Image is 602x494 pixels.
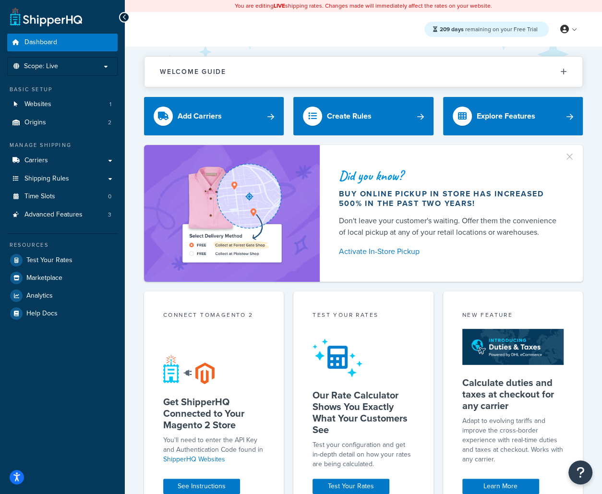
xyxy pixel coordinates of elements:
div: Buy online pickup in store has increased 500% in the past two years! [339,189,560,208]
span: 2 [108,119,111,127]
span: Websites [24,100,51,108]
span: Test Your Rates [26,256,72,265]
li: Time Slots [7,188,118,205]
div: Don't leave your customer's waiting. Offer them the convenience of local pickup at any of your re... [339,215,560,238]
span: remaining on your Free Trial [440,25,538,34]
li: Origins [7,114,118,132]
button: Welcome Guide [144,57,582,87]
a: Shipping Rules [7,170,118,188]
span: Scope: Live [24,62,58,71]
div: Test your rates [313,311,414,322]
a: Help Docs [7,305,118,322]
div: Manage Shipping [7,141,118,149]
a: Advanced Features3 [7,206,118,224]
a: Websites1 [7,96,118,113]
div: Test your configuration and get in-depth detail on how your rates are being calculated. [313,440,414,469]
div: Create Rules [327,109,372,123]
span: Help Docs [26,310,58,318]
a: Explore Features [443,97,583,135]
span: 1 [109,100,111,108]
button: Open Resource Center [568,460,592,484]
a: Learn More [462,479,539,494]
div: New Feature [462,311,564,322]
b: LIVE [274,1,285,10]
div: Connect to Magento 2 [163,311,265,322]
a: Dashboard [7,34,118,51]
a: Analytics [7,287,118,304]
span: 3 [108,211,111,219]
span: Time Slots [24,193,55,201]
div: Add Carriers [178,109,222,123]
p: You'll need to enter the API Key and Authentication Code found in [163,435,265,464]
span: Origins [24,119,46,127]
a: See Instructions [163,479,240,494]
span: Dashboard [24,38,57,47]
h5: Get ShipperHQ Connected to Your Magento 2 Store [163,396,265,431]
a: Create Rules [293,97,433,135]
a: ShipperHQ Websites [163,454,225,464]
div: Did you know? [339,169,560,182]
a: Carriers [7,152,118,169]
span: Shipping Rules [24,175,69,183]
a: Add Carriers [144,97,284,135]
span: Analytics [26,292,53,300]
span: Marketplace [26,274,62,282]
div: Basic Setup [7,85,118,94]
a: Test Your Rates [7,252,118,269]
a: Marketplace [7,269,118,287]
span: Carriers [24,157,48,165]
h5: Calculate duties and taxes at checkout for any carrier [462,377,564,411]
div: Explore Features [477,109,535,123]
div: Resources [7,241,118,249]
h2: Welcome Guide [160,68,226,75]
li: Advanced Features [7,206,118,224]
strong: 209 days [440,25,464,34]
a: Time Slots0 [7,188,118,205]
span: Advanced Features [24,211,83,219]
img: ad-shirt-map-b0359fc47e01cab431d101c4b569394f6a03f54285957d908178d52f29eb9668.png [160,159,304,267]
a: Test Your Rates [313,479,389,494]
a: Origins2 [7,114,118,132]
p: Adapt to evolving tariffs and improve the cross-border experience with real-time duties and taxes... [462,416,564,464]
h5: Our Rate Calculator Shows You Exactly What Your Customers See [313,389,414,435]
li: Websites [7,96,118,113]
img: connect-shq-magento-24cdf84b.svg [163,354,215,384]
span: 0 [108,193,111,201]
a: Activate In-Store Pickup [339,245,560,258]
